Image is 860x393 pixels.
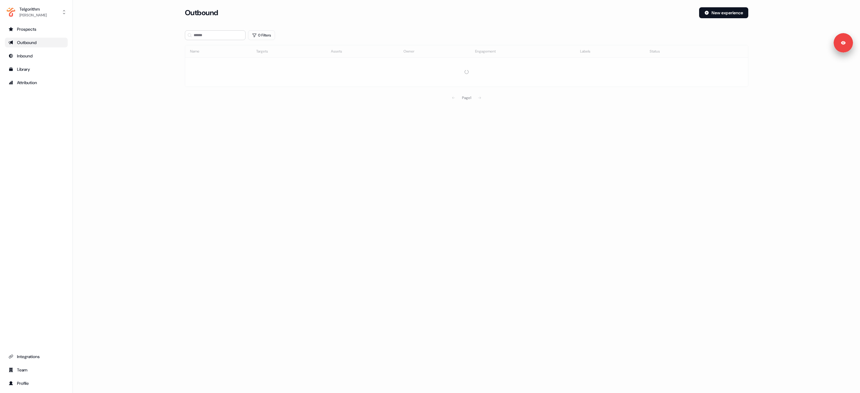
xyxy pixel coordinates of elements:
[8,380,64,386] div: Profile
[185,8,218,17] h3: Outbound
[8,80,64,86] div: Attribution
[19,6,47,12] div: Telgorithm
[5,378,68,388] a: Go to profile
[5,51,68,61] a: Go to Inbound
[8,66,64,72] div: Library
[5,5,68,19] button: Telgorithm[PERSON_NAME]
[5,352,68,361] a: Go to integrations
[8,354,64,360] div: Integrations
[5,24,68,34] a: Go to prospects
[19,12,47,18] div: [PERSON_NAME]
[8,26,64,32] div: Prospects
[699,7,748,18] button: New experience
[8,53,64,59] div: Inbound
[5,78,68,87] a: Go to attribution
[248,30,275,40] button: 0 Filters
[8,367,64,373] div: Team
[5,365,68,375] a: Go to team
[5,38,68,47] a: Go to outbound experience
[8,39,64,46] div: Outbound
[5,64,68,74] a: Go to templates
